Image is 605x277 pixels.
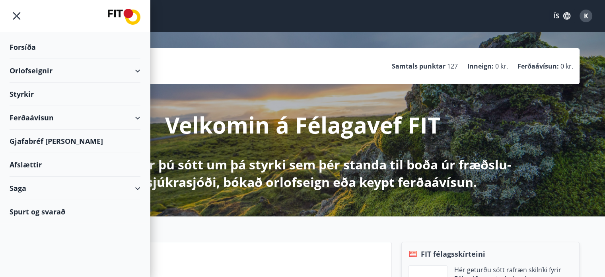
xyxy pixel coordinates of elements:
[10,9,24,23] button: menu
[10,130,140,153] div: Gjafabréf [PERSON_NAME]
[10,153,140,177] div: Afslættir
[10,106,140,130] div: Ferðaávísun
[584,12,588,20] span: K
[84,262,385,276] p: Næstu helgi
[447,62,458,71] span: 127
[10,83,140,106] div: Styrkir
[454,265,561,274] p: Hér geturðu sótt rafræn skilríki fyrir
[392,62,445,71] p: Samtals punktar
[93,156,513,191] p: Hér getur þú sótt um þá styrki sem þér standa til boða úr fræðslu- og sjúkrasjóði, bókað orlofsei...
[576,6,595,26] button: K
[165,110,440,140] p: Velkomin á Félagavef FIT
[560,62,573,71] span: 0 kr.
[421,249,485,259] span: FIT félagsskírteini
[549,9,575,23] button: ÍS
[467,62,494,71] p: Inneign :
[495,62,508,71] span: 0 kr.
[10,35,140,59] div: Forsíða
[10,59,140,83] div: Orlofseignir
[10,200,140,223] div: Spurt og svarað
[517,62,559,71] p: Ferðaávísun :
[10,177,140,200] div: Saga
[108,9,140,25] img: union_logo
